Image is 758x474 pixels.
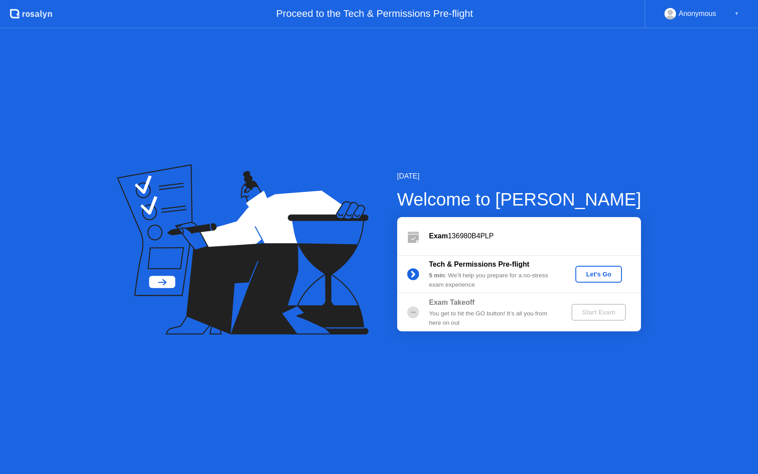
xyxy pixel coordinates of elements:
[397,186,641,213] div: Welcome to [PERSON_NAME]
[579,271,618,278] div: Let's Go
[397,171,641,182] div: [DATE]
[735,8,739,19] div: ▼
[429,232,448,240] b: Exam
[429,299,475,306] b: Exam Takeoff
[575,266,622,283] button: Let's Go
[571,304,626,321] button: Start Exam
[429,231,641,241] div: 136980B4PLP
[429,309,557,327] div: You get to hit the GO button! It’s all you from here on out
[575,309,622,316] div: Start Exam
[429,260,529,268] b: Tech & Permissions Pre-flight
[429,272,445,279] b: 5 min
[429,271,557,289] div: : We’ll help you prepare for a no-stress exam experience
[679,8,716,19] div: Anonymous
